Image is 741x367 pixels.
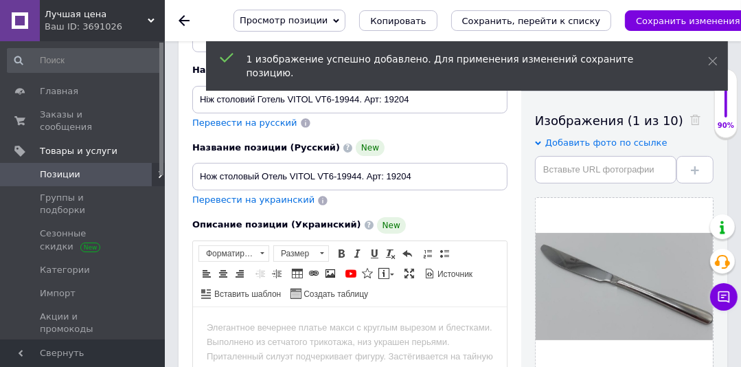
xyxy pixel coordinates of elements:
input: Поиск [7,48,162,73]
div: Ваш ID: 3691026 [45,21,165,33]
input: Например, H&M женское платье зеленое 38 размер вечернее макси с блестками [192,163,508,190]
body: Визуальный текстовый редактор, 646CE783-183D-4C64-9075-6E23ECC2AC7D [14,14,300,28]
span: Создать таблицу [301,289,368,300]
a: Подчеркнутый (Ctrl+U) [367,246,382,261]
span: Лучшая цена [45,8,148,21]
a: Форматирование [198,245,269,262]
span: Название позиции ([GEOGRAPHIC_DATA]) [192,65,403,75]
span: Перевести на русский [192,118,297,128]
span: Перевести на украинский [192,194,315,205]
span: Описание позиции (Украинский) [192,219,361,230]
span: Название позиции (Русский) [192,142,340,153]
span: Акции и промокоды [40,311,127,335]
a: Вставить шаблон [199,286,283,301]
a: Изображение [323,266,338,281]
span: Сезонные скидки [40,227,127,252]
span: Источник [435,269,472,280]
a: Увеличить отступ [269,266,284,281]
a: Курсив (Ctrl+I) [350,246,365,261]
span: Позиции [40,168,80,181]
i: Сохранить, перейти к списку [462,16,601,26]
div: Изображения (1 из 10) [535,112,714,129]
a: Вставить сообщение [376,266,396,281]
button: Сохранить, перейти к списку [451,10,612,31]
a: Добавить видео с YouTube [343,266,358,281]
input: Например, H&M женское платье зеленое 38 размер вечернее макси с блестками [192,86,508,113]
span: Категории [40,264,90,276]
span: Группы и подборки [40,192,127,216]
a: Уменьшить отступ [253,266,268,281]
span: New [356,140,385,156]
a: Вставить / удалить нумерованный список [420,246,435,261]
a: Источник [422,266,475,281]
a: Размер [273,245,329,262]
span: Заказы и сообщения [40,109,127,133]
div: 1 изображение успешно добавлено. Для применения изменений сохраните позицию. [247,52,674,80]
div: 90% [715,121,737,131]
span: Размер [274,246,315,261]
a: Вставить/Редактировать ссылку (Ctrl+L) [306,266,321,281]
span: Форматирование [199,246,255,261]
a: Таблица [290,266,305,281]
a: Полужирный (Ctrl+B) [334,246,349,261]
div: 90% Качество заполнения [714,69,738,138]
a: Развернуть [402,266,417,281]
a: Убрать форматирование [383,246,398,261]
a: Отменить (Ctrl+Z) [400,246,415,261]
a: По левому краю [199,266,214,281]
span: Вставить шаблон [212,289,281,300]
span: Просмотр позиции [240,15,328,25]
a: По центру [216,266,231,281]
span: Добавить фото по ссылке [545,137,668,148]
span: Товары и услуги [40,145,117,157]
a: Создать таблицу [288,286,370,301]
span: Главная [40,85,78,98]
input: Вставьте URL фотографии [535,156,676,183]
button: Копировать [359,10,437,31]
span: Копировать [370,16,426,26]
a: По правому краю [232,266,247,281]
a: Вставить / удалить маркированный список [437,246,452,261]
span: Импорт [40,287,76,300]
i: Сохранить изменения [636,16,740,26]
a: Вставить иконку [360,266,375,281]
button: Чат с покупателем [710,283,738,311]
div: Вернуться назад [179,15,190,26]
span: New [377,217,406,234]
body: Визуальный текстовый редактор, B3D7071F-E8EE-4B1C-BEA6-C35F935F470A [14,14,300,28]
